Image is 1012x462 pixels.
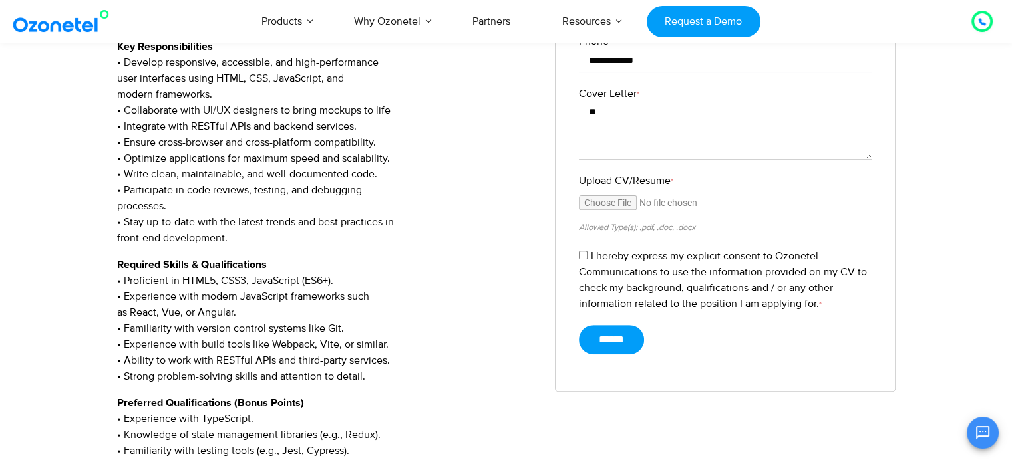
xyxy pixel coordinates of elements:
label: I hereby express my explicit consent to Ozonetel Communications to use the information provided o... [579,249,867,310]
strong: Required Skills & Qualifications [117,259,267,270]
button: Open chat [967,417,999,449]
strong: Key Responsibilities [117,41,213,52]
small: Allowed Type(s): .pdf, .doc, .docx [579,222,695,233]
strong: Preferred Qualifications (Bonus Points) [117,398,304,408]
a: Request a Demo [647,6,760,37]
label: Upload CV/Resume [579,173,872,189]
p: • Proficient in HTML5, CSS3, JavaScript (ES6+). • Experience with modern JavaScript frameworks su... [117,257,536,384]
label: Cover Letter [579,86,872,102]
p: • Develop responsive, accessible, and high-performance user interfaces using HTML, CSS, JavaScrip... [117,39,536,246]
